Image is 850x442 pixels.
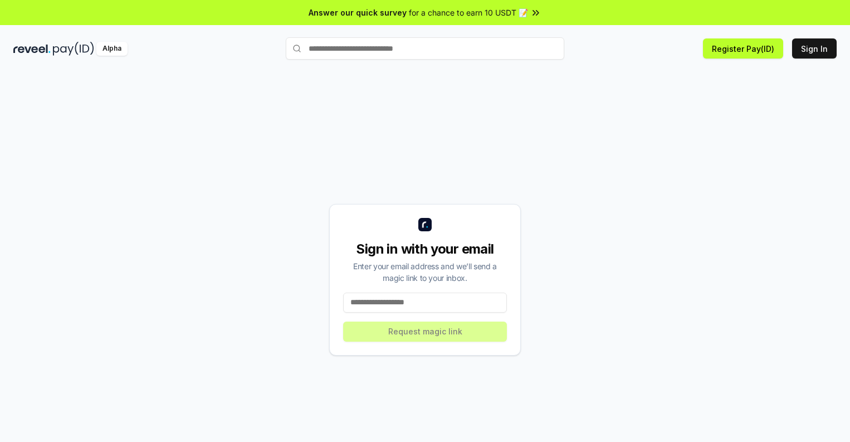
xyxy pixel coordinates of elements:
img: logo_small [418,218,432,231]
button: Register Pay(ID) [703,38,783,59]
button: Sign In [792,38,837,59]
img: reveel_dark [13,42,51,56]
img: pay_id [53,42,94,56]
div: Enter your email address and we’ll send a magic link to your inbox. [343,260,507,284]
span: Answer our quick survey [309,7,407,18]
div: Sign in with your email [343,240,507,258]
span: for a chance to earn 10 USDT 📝 [409,7,528,18]
div: Alpha [96,42,128,56]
